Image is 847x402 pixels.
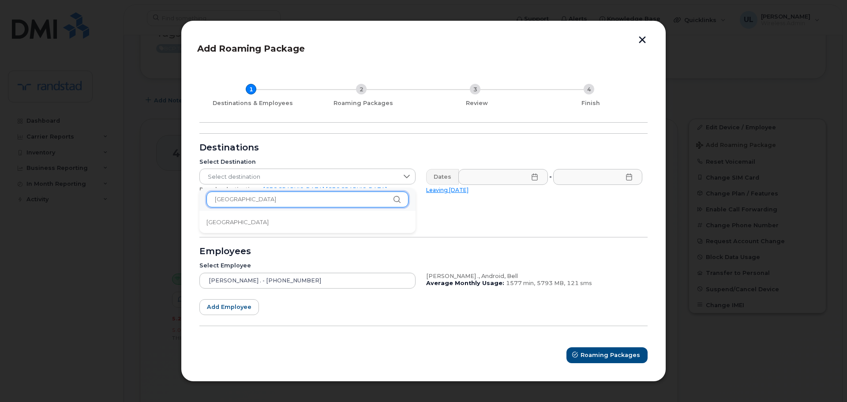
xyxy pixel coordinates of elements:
[199,214,416,230] li: Nicaragua
[584,84,594,94] div: 4
[537,280,565,286] span: 5793 MB,
[470,84,480,94] div: 3
[199,144,648,151] div: Destinations
[458,169,548,185] input: Please fill out this field
[326,186,387,193] a: [GEOGRAPHIC_DATA]
[537,100,644,107] div: Finish
[207,303,251,311] span: Add employee
[426,187,468,193] a: Leaving [DATE]
[199,262,416,269] div: Select Employee
[310,100,416,107] div: Roaming Packages
[426,273,642,280] div: [PERSON_NAME] ., Android, Bell
[199,273,416,289] input: Search device
[423,100,530,107] div: Review
[200,169,398,185] span: Select destination
[566,347,648,363] button: Roaming Packages
[356,84,367,94] div: 2
[199,158,416,165] div: Select Destination
[506,280,535,286] span: 1577 min,
[426,280,504,286] b: Average Monthly Usage:
[199,248,648,255] div: Employees
[553,169,643,185] input: Please fill out this field
[199,211,416,233] ul: Option List
[547,169,554,185] div: -
[206,218,269,226] span: [GEOGRAPHIC_DATA]
[199,299,259,315] button: Add employee
[197,43,305,54] span: Add Roaming Package
[199,186,262,193] span: Popular destinations:
[567,280,592,286] span: 121 sms
[263,186,324,193] a: [GEOGRAPHIC_DATA]
[581,351,640,359] span: Roaming Packages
